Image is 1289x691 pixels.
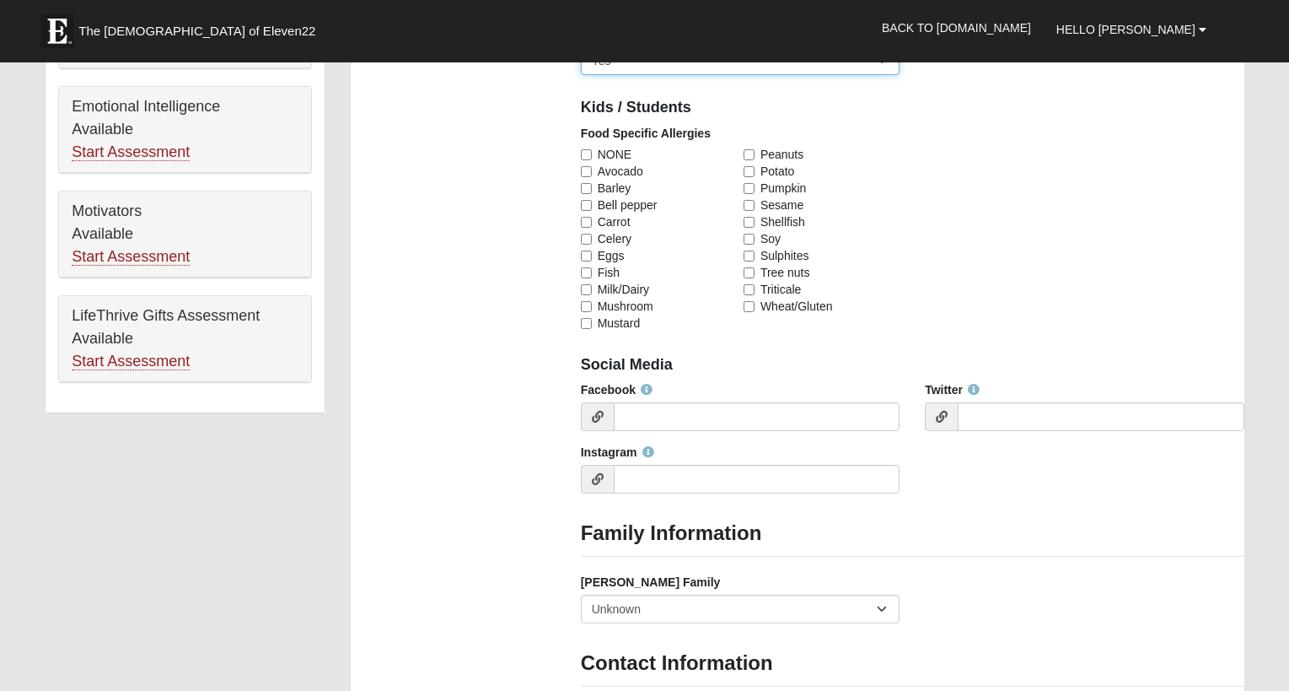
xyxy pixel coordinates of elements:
[72,248,190,266] a: Start Assessment
[598,247,625,264] span: Eggs
[1044,8,1219,51] a: Hello [PERSON_NAME]
[598,298,653,315] span: Mushroom
[78,23,315,40] span: The [DEMOGRAPHIC_DATA] of Eleven22
[72,143,190,161] a: Start Assessment
[744,284,755,295] input: Triticale
[581,521,1244,546] h3: Family Information
[581,125,711,142] label: Food Specific Allergies
[598,180,631,197] span: Barley
[925,381,980,398] label: Twitter
[581,149,592,160] input: NONE
[581,99,1244,117] h4: Kids / Students
[581,301,592,312] input: Mushroom
[598,230,631,247] span: Celery
[581,356,1244,375] h4: Social Media
[598,146,631,163] span: NONE
[598,197,658,213] span: Bell pepper
[581,381,653,398] label: Facebook
[581,444,654,461] label: Instagram
[581,251,592,262] input: Eggs
[581,166,592,177] input: Avocado
[744,234,755,245] input: Soy
[598,281,649,298] span: Milk/Dairy
[760,281,802,298] span: Triticale
[1056,23,1195,36] span: Hello [PERSON_NAME]
[581,183,592,194] input: Barley
[598,213,631,230] span: Carrot
[760,264,810,281] span: Tree nuts
[760,197,803,213] span: Sesame
[760,146,803,163] span: Peanuts
[581,651,1244,676] h3: Contact Information
[581,284,592,295] input: Milk/Dairy
[760,230,781,247] span: Soy
[59,87,311,173] div: Emotional Intelligence Available
[744,200,755,211] input: Sesame
[581,267,592,278] input: Fish
[581,200,592,211] input: Bell pepper
[744,166,755,177] input: Potato
[760,298,833,315] span: Wheat/Gluten
[869,7,1044,49] a: Back to [DOMAIN_NAME]
[59,296,311,382] div: LifeThrive Gifts Assessment Available
[32,6,369,48] a: The [DEMOGRAPHIC_DATA] of Eleven22
[72,353,190,370] a: Start Assessment
[744,149,755,160] input: Peanuts
[760,180,806,197] span: Pumpkin
[40,14,74,48] img: Eleven22 logo
[760,163,794,180] span: Potato
[581,234,592,245] input: Celery
[744,267,755,278] input: Tree nuts
[744,183,755,194] input: Pumpkin
[59,192,311,278] div: Motivators Available
[760,213,805,230] span: Shellfish
[581,574,721,591] label: [PERSON_NAME] Family
[581,318,592,329] input: Mustard
[744,217,755,228] input: Shellfish
[744,301,755,312] input: Wheat/Gluten
[760,247,809,264] span: Sulphites
[598,264,620,281] span: Fish
[744,251,755,262] input: Sulphites
[598,315,641,332] span: Mustard
[581,217,592,228] input: Carrot
[598,163,643,180] span: Avocado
